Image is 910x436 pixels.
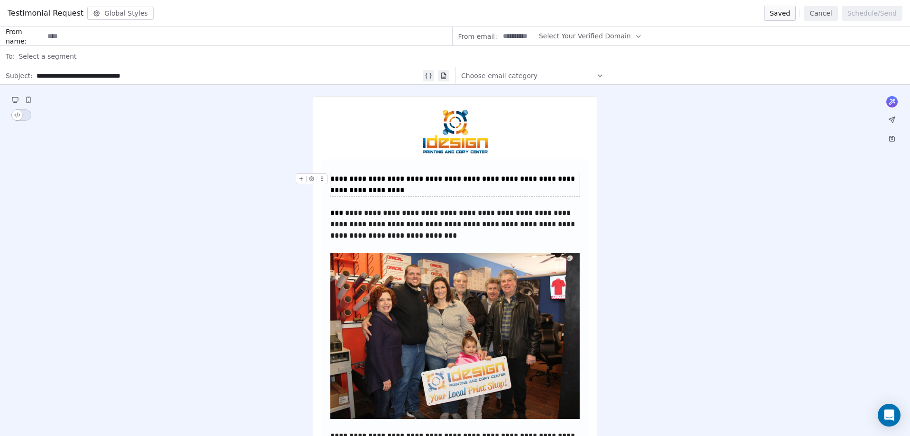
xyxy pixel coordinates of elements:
[804,6,837,21] button: Cancel
[87,7,154,20] button: Global Styles
[6,71,33,83] span: Subject:
[6,52,15,61] span: To:
[8,8,83,19] span: Testimonial Request
[539,31,631,41] span: Select Your Verified Domain
[458,32,497,41] span: From email:
[878,404,901,427] div: Open Intercom Messenger
[6,27,44,46] span: From name:
[461,71,537,80] span: Choose email category
[18,52,76,61] span: Select a segment
[842,6,902,21] button: Schedule/Send
[764,6,796,21] button: Saved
